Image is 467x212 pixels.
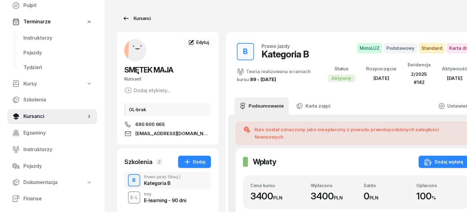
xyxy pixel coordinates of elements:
h2: Wpłaty [253,157,276,167]
button: E-L [128,191,140,204]
span: Standard [419,43,445,53]
div: 0 [364,190,409,202]
span: Egzaminy [23,129,92,137]
div: OL-brak [124,103,211,116]
span: Terminarze [23,18,50,26]
span: Edytuj [196,40,209,45]
button: E-LInnyE-learning - 90 dni [124,189,211,206]
span: Pojazdy [23,162,92,170]
div: Kursant [124,75,211,83]
div: Prawo jazdy [261,44,290,49]
div: Opłacono [417,183,462,188]
a: Finanse [7,191,97,206]
div: Teoria realizowana w ramach kursu: [237,68,313,84]
span: Pulpit [23,2,92,10]
span: Szkolenia [23,96,92,104]
a: Kursanci [117,12,156,25]
span: Instruktorzy [23,34,92,42]
a: Edytuj [184,37,214,48]
a: Szkolenia [7,92,97,107]
div: Prawo jazdy [144,175,181,179]
span: [EMAIL_ADDRESS][DOMAIN_NAME] [135,130,211,137]
span: Dokumentacja [23,179,58,186]
a: Instruktorzy [18,31,97,45]
button: Dodaj etykiety... [124,87,171,94]
span: Finanse [23,195,92,203]
button: B [128,174,140,186]
small: PLN [334,195,343,201]
a: Tydzień [18,60,97,75]
span: [DATE] [374,75,389,81]
div: Cena kursu [250,183,303,188]
div: Rozpoczęcie [366,65,397,73]
div: Szkolenia [124,158,153,166]
a: Podsumowanie [234,97,289,115]
small: % [432,195,436,201]
span: 2 [156,159,162,165]
a: Dokumentacja [7,175,97,190]
div: Kursanci [122,15,151,22]
span: (Stacj.) [168,175,181,179]
small: PLN [369,195,379,201]
a: Egzaminy [7,126,97,140]
a: [EMAIL_ADDRESS][DOMAIN_NAME] [124,130,211,137]
div: Dodaj [184,158,206,166]
div: Ewidencja [408,61,431,69]
span: MotoLUZ [357,43,382,53]
a: Instruktorzy [7,142,97,157]
span: Podstawowy [384,43,417,53]
div: 3400 [311,190,356,202]
a: Kursy [7,77,97,91]
div: Status [328,65,355,73]
small: PLN [273,195,282,201]
div: Inny [144,192,186,196]
div: Aktywny [328,75,355,82]
span: Kursy [23,80,37,88]
a: Karta zajęć [291,97,336,115]
div: 2/2025 #142 [408,70,431,86]
div: Dodaj wpłatę [424,158,463,166]
span: Tydzień [23,64,92,72]
div: 100 [417,190,462,202]
span: Instruktorzy [23,146,92,154]
span: Pojazdy [23,49,92,57]
button: BPrawo jazdy(Stacj.)Kategoria B [124,172,211,189]
span: SMĘTEK MAJA [124,65,173,74]
div: E-L [128,194,140,201]
div: E-learning - 90 dni [144,198,186,203]
span: 690 600 665 [135,121,165,128]
div: Kategoria B [261,49,309,60]
div: 3400 [250,190,303,202]
a: 89 - [DATE] [250,77,276,82]
a: Kursanci [7,109,97,124]
div: Kategoria B [144,181,181,186]
div: B [241,45,250,58]
div: Wpłacono [311,183,356,188]
button: Dodaj [178,156,211,168]
a: Pojazdy [7,159,97,174]
div: B [130,175,138,186]
a: Terminarze [7,15,97,29]
button: B [237,43,254,60]
a: Pojazdy [18,45,97,60]
a: 690 600 665 [124,121,211,128]
div: Saldo [364,183,409,188]
span: Kursanci [23,112,86,120]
